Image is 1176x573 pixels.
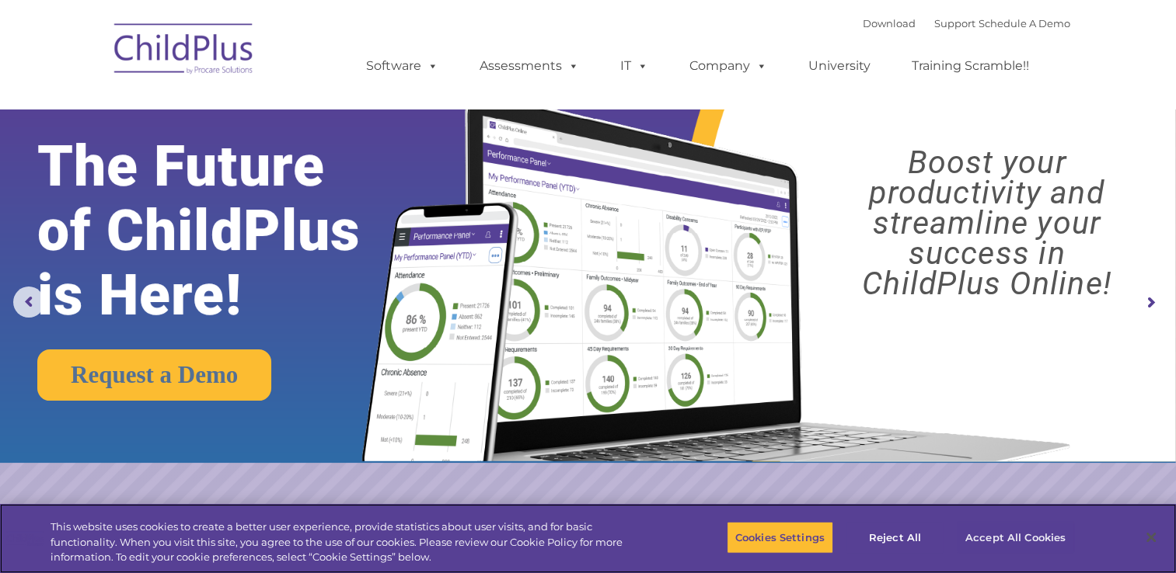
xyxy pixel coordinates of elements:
[216,102,263,114] span: Last name
[846,521,944,554] button: Reject All
[37,134,413,328] rs-layer: The Future of ChildPlus is Here!
[727,521,833,554] button: Cookies Settings
[793,50,886,82] a: University
[37,349,271,401] a: Request a Demo
[605,50,664,82] a: IT
[979,17,1070,30] a: Schedule A Demo
[934,17,975,30] a: Support
[351,50,454,82] a: Software
[106,12,262,90] img: ChildPlus by Procare Solutions
[1134,520,1168,554] button: Close
[863,17,916,30] a: Download
[812,148,1161,299] rs-layer: Boost your productivity and streamline your success in ChildPlus Online!
[957,521,1074,554] button: Accept All Cookies
[216,166,282,178] span: Phone number
[51,519,647,565] div: This website uses cookies to create a better user experience, provide statistics about user visit...
[863,17,1070,30] font: |
[674,50,783,82] a: Company
[896,50,1045,82] a: Training Scramble!!
[464,50,595,82] a: Assessments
